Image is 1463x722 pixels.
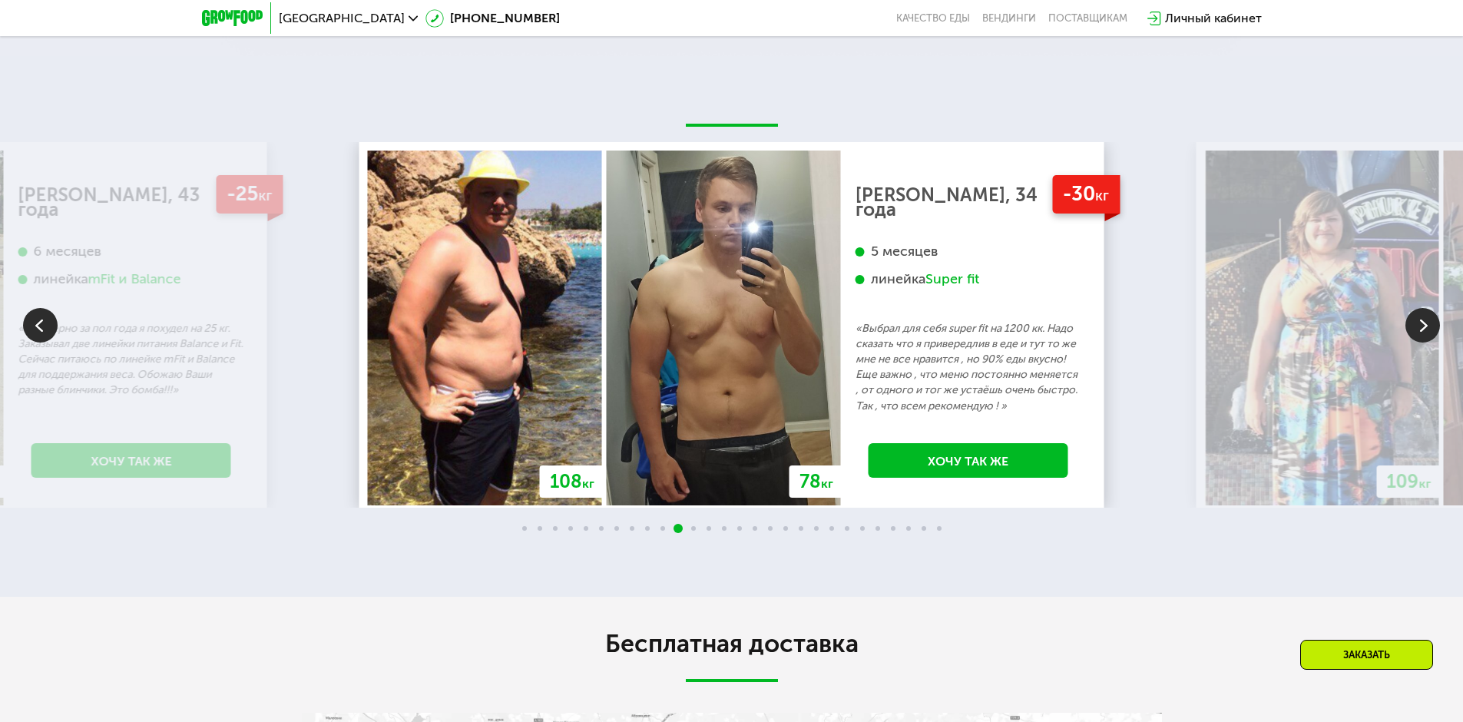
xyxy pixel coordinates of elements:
[1165,9,1262,28] div: Личный кабинет
[1419,476,1432,491] span: кг
[425,9,560,28] a: [PHONE_NUMBER]
[925,270,979,288] div: Super fit
[88,270,181,288] div: mFit и Balance
[18,270,244,288] div: линейка
[821,476,833,491] span: кг
[856,243,1081,260] div: 5 месяцев
[1052,175,1120,214] div: -30
[856,187,1081,218] div: [PERSON_NAME], 34 года
[1405,308,1440,343] img: Slide right
[789,465,843,498] div: 78
[18,243,244,260] div: 6 месяцев
[582,476,594,491] span: кг
[540,465,604,498] div: 108
[23,308,58,343] img: Slide left
[1048,12,1127,25] div: поставщикам
[18,187,244,218] div: [PERSON_NAME], 43 года
[869,443,1068,478] a: Хочу так же
[896,12,970,25] a: Качество еды
[856,270,1081,288] div: линейка
[856,321,1081,413] p: «Выбрал для себя super fit на 1200 кк. Надо сказать что я привередлив в еде и тут то же мне не вс...
[1095,187,1109,204] span: кг
[18,321,244,398] p: «Примерно за пол года я похудел на 25 кг. Заказывал две линейки питания Balance и Fit. Сейчас пит...
[258,187,272,204] span: кг
[31,443,231,478] a: Хочу так же
[279,12,405,25] span: [GEOGRAPHIC_DATA]
[302,628,1162,659] h2: Бесплатная доставка
[1377,465,1441,498] div: 109
[216,175,283,214] div: -25
[982,12,1036,25] a: Вендинги
[1300,640,1433,670] div: Заказать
